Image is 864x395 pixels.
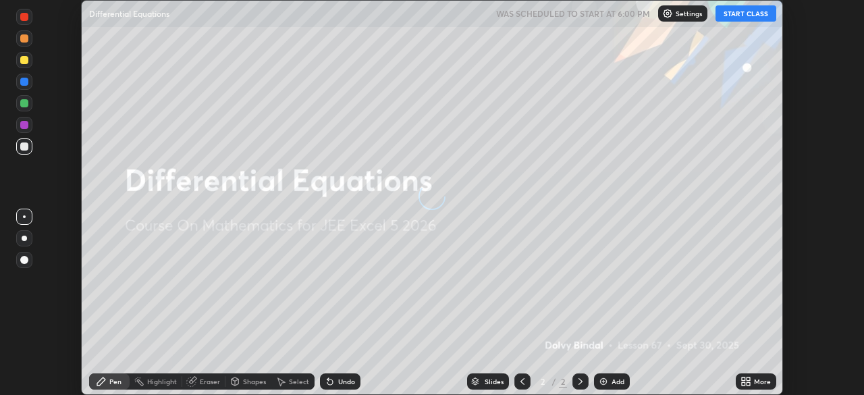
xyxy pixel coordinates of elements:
div: 2 [559,375,567,388]
img: class-settings-icons [662,8,673,19]
div: Shapes [243,378,266,385]
div: Slides [485,378,504,385]
div: Highlight [147,378,177,385]
img: add-slide-button [598,376,609,387]
div: / [552,377,556,386]
div: Pen [109,378,122,385]
div: Undo [338,378,355,385]
h5: WAS SCHEDULED TO START AT 6:00 PM [496,7,650,20]
div: 2 [536,377,549,386]
button: START CLASS [715,5,776,22]
div: Select [289,378,309,385]
div: More [754,378,771,385]
div: Eraser [200,378,220,385]
p: Differential Equations [89,8,169,19]
div: Add [612,378,624,385]
p: Settings [676,10,702,17]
